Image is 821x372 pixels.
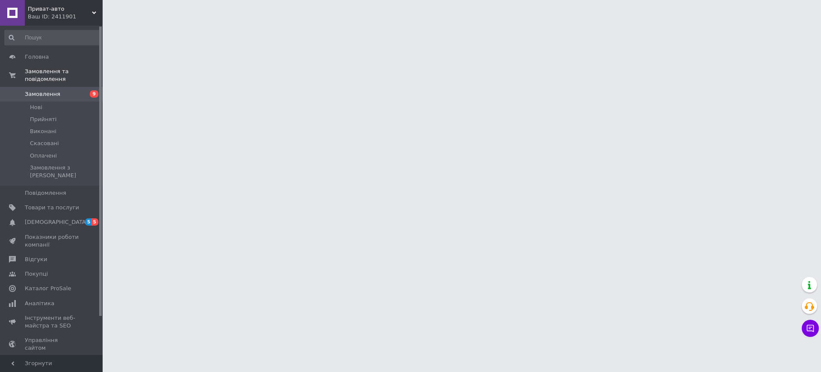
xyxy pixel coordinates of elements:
[802,320,819,337] button: Чат з покупцем
[25,314,79,330] span: Інструменти веб-майстра та SEO
[25,68,103,83] span: Замовлення та повідомлення
[25,336,79,352] span: Управління сайтом
[25,189,66,197] span: Повідомлення
[92,218,98,226] span: 5
[4,30,101,45] input: Пошук
[90,90,98,98] span: 9
[30,152,57,160] span: Оплачені
[25,300,54,307] span: Аналітика
[25,204,79,211] span: Товари та послуги
[85,218,92,226] span: 5
[30,164,100,179] span: Замовлення з [PERSON_NAME]
[25,53,49,61] span: Головна
[28,5,92,13] span: Приват-авто
[25,233,79,249] span: Показники роботи компанії
[25,285,71,292] span: Каталог ProSale
[25,90,60,98] span: Замовлення
[30,128,56,135] span: Виконані
[30,116,56,123] span: Прийняті
[25,270,48,278] span: Покупці
[30,104,42,111] span: Нові
[25,218,88,226] span: [DEMOGRAPHIC_DATA]
[28,13,103,21] div: Ваш ID: 2411901
[25,256,47,263] span: Відгуки
[30,140,59,147] span: Скасовані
